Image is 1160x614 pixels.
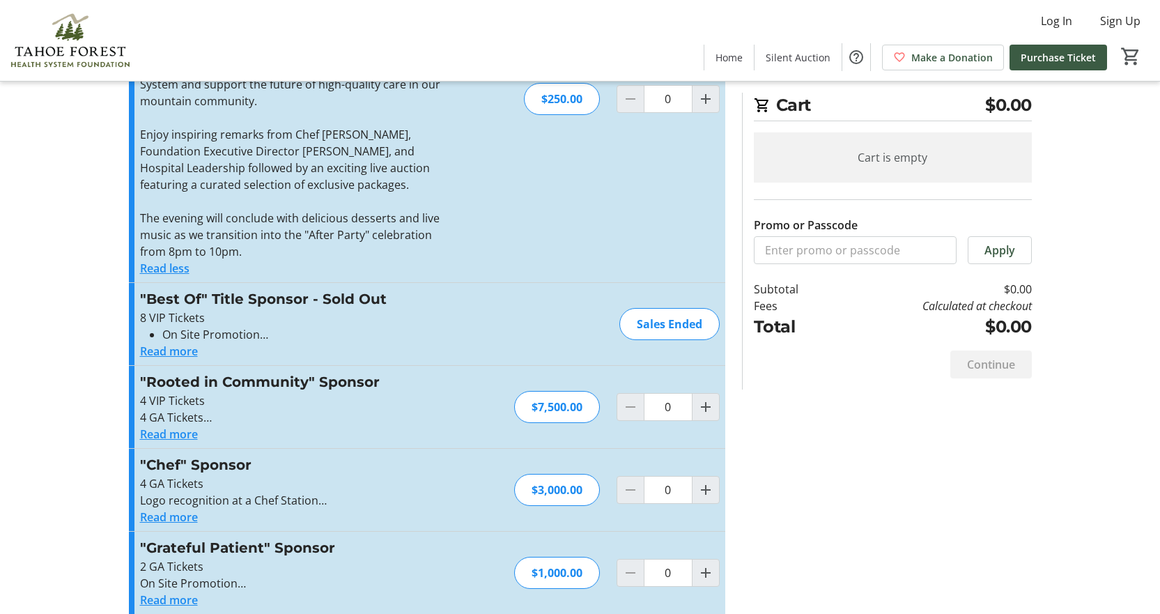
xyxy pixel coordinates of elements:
[1100,13,1140,29] span: Sign Up
[514,391,600,423] div: $7,500.00
[140,537,444,558] h3: "Grateful Patient" Sponsor
[754,281,835,298] td: Subtotal
[140,343,198,360] button: Read more
[644,85,693,113] input: General Admission Quantity
[514,474,600,506] div: $3,000.00
[140,289,444,309] h3: "Best Of" Title Sponsor - Sold Out
[644,393,693,421] input: "Rooted in Community" Sponsor Quantity
[755,45,842,70] a: Silent Auction
[140,126,444,193] p: Enjoy inspiring remarks from Chef [PERSON_NAME], Foundation Executive Director [PERSON_NAME], and...
[754,132,1032,183] div: Cart is empty
[754,217,858,233] label: Promo or Passcode
[716,50,743,65] span: Home
[140,558,444,575] p: 2 GA Tickets
[1089,10,1152,32] button: Sign Up
[140,592,198,608] button: Read more
[140,409,444,426] p: 4 GA Tickets
[693,86,719,112] button: Increment by one
[754,93,1032,121] h2: Cart
[1118,44,1143,69] button: Cart
[693,477,719,503] button: Increment by one
[766,50,830,65] span: Silent Auction
[968,236,1032,264] button: Apply
[754,314,835,339] td: Total
[984,242,1015,259] span: Apply
[140,509,198,525] button: Read more
[1041,13,1072,29] span: Log In
[704,45,754,70] a: Home
[985,93,1032,118] span: $0.00
[514,557,600,589] div: $1,000.00
[140,454,444,475] h3: "Chef" Sponsor
[140,392,444,409] p: 4 VIP Tickets
[140,260,190,277] button: Read less
[644,559,693,587] input: "Grateful Patient" Sponsor Quantity
[693,394,719,420] button: Increment by one
[882,45,1004,70] a: Make a Donation
[834,298,1031,314] td: Calculated at checkout
[693,560,719,586] button: Increment by one
[140,309,444,326] p: 8 VIP Tickets
[140,210,444,260] p: The evening will conclude with delicious desserts and live music as we transition into the "After...
[1030,10,1083,32] button: Log In
[754,236,957,264] input: Enter promo or passcode
[754,298,835,314] td: Fees
[619,308,720,340] div: Sales Ended
[911,50,993,65] span: Make a Donation
[8,6,132,75] img: Tahoe Forest Health System Foundation's Logo
[644,476,693,504] input: "Chef" Sponsor Quantity
[1010,45,1107,70] a: Purchase Ticket
[140,426,198,443] button: Read more
[140,475,444,492] p: 4 GA Tickets
[140,575,444,592] p: On Site Promotion
[162,326,444,343] li: On Site Promotion
[834,281,1031,298] td: $0.00
[842,43,870,71] button: Help
[524,83,600,115] div: $250.00
[140,492,444,509] p: Logo recognition at a Chef Station
[1021,50,1096,65] span: Purchase Ticket
[140,371,444,392] h3: "Rooted in Community" Sponsor
[834,314,1031,339] td: $0.00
